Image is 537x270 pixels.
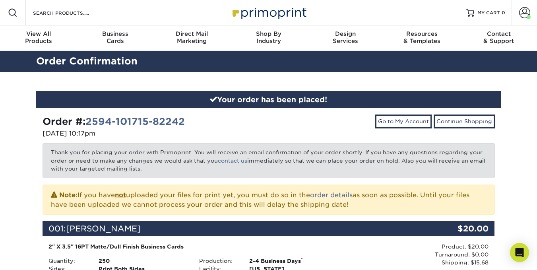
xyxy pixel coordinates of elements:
p: Thank you for placing your order with Primoprint. You will receive an email confirmation of your ... [43,143,495,178]
div: Production: [193,257,243,265]
a: contact us [218,157,247,164]
b: not [115,191,126,199]
a: 2594-101715-82242 [85,116,185,127]
div: 001: [43,221,419,236]
span: 0 [502,10,505,16]
div: $20.00 [419,221,495,236]
a: Resources& Templates [384,25,460,51]
div: Open Intercom Messenger [510,243,529,262]
img: Primoprint [229,4,308,21]
a: BusinessCards [77,25,153,51]
div: Cards [77,30,153,45]
a: Continue Shopping [434,115,495,128]
div: & Support [460,30,537,45]
a: order details [310,191,353,199]
div: Quantity: [43,257,93,265]
p: If you have uploaded your files for print yet, you must do so in the as soon as possible. Until y... [51,190,487,210]
div: & Templates [384,30,460,45]
a: DesignServices [307,25,384,51]
span: Resources [384,30,460,37]
a: Direct MailMarketing [153,25,230,51]
a: Go to My Account [375,115,432,128]
div: Industry [230,30,307,45]
a: Contact& Support [460,25,537,51]
span: MY CART [477,10,500,16]
span: Direct Mail [153,30,230,37]
strong: Note: [59,191,78,199]
input: SEARCH PRODUCTS..... [32,8,110,17]
div: 250 [93,257,193,265]
a: Shop ByIndustry [230,25,307,51]
div: Product: $20.00 Turnaround: $0.00 Shipping: $15.68 [344,243,489,267]
span: Business [77,30,153,37]
div: Your order has been placed! [36,91,501,109]
span: Shop By [230,30,307,37]
div: Services [307,30,384,45]
span: Design [307,30,384,37]
span: [PERSON_NAME] [66,224,141,233]
div: 2-4 Business Days [243,257,344,265]
span: Contact [460,30,537,37]
h2: Order Confirmation [30,54,507,69]
p: [DATE] 10:17pm [43,129,263,138]
div: Marketing [153,30,230,45]
div: 2" X 3.5" 16PT Matte/Dull Finish Business Cards [48,243,338,251]
strong: Order #: [43,116,185,127]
